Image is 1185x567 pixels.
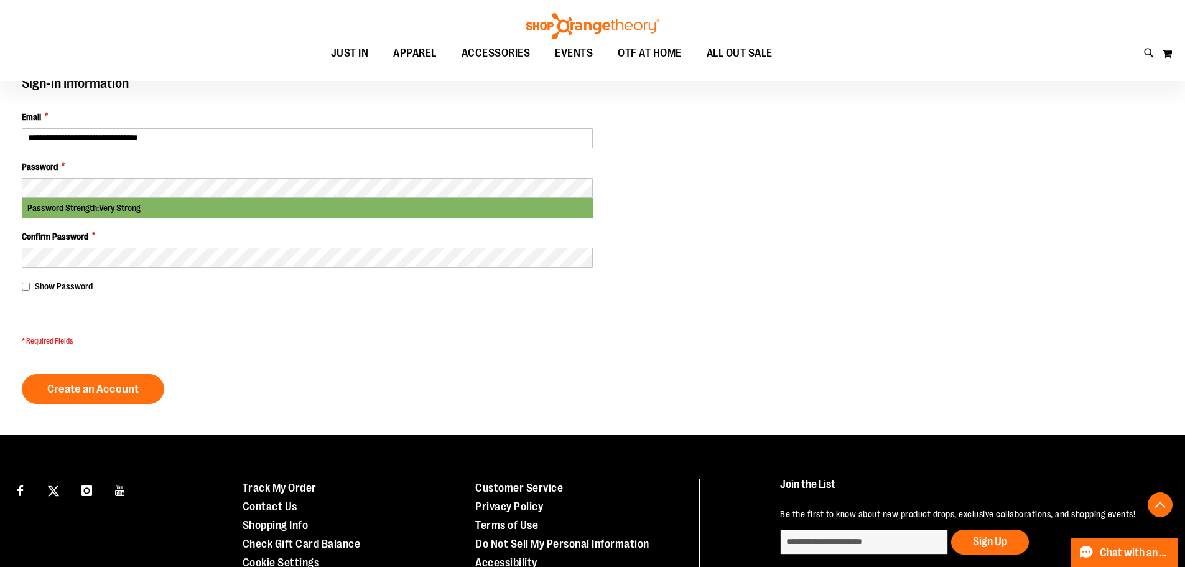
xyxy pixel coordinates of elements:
a: Terms of Use [475,519,538,532]
span: EVENTS [555,39,593,67]
a: Visit our X page [43,479,65,500]
span: Confirm Password [22,230,88,243]
span: JUST IN [331,39,369,67]
button: Back To Top [1148,492,1173,517]
button: Create an Account [22,374,164,404]
img: Twitter [48,485,59,497]
a: Shopping Info [243,519,309,532]
span: Sign Up [973,535,1007,548]
span: Create an Account [47,382,139,396]
span: Very Strong [99,203,141,213]
span: Chat with an Expert [1100,547,1170,559]
button: Chat with an Expert [1071,538,1178,567]
a: Check Gift Card Balance [243,538,361,550]
span: OTF AT HOME [618,39,682,67]
span: * Required Fields [22,336,593,347]
a: Privacy Policy [475,500,543,513]
span: Email [22,111,41,123]
a: Visit our Instagram page [76,479,98,500]
a: Track My Order [243,482,317,494]
span: ACCESSORIES [462,39,531,67]
span: Sign-in Information [22,75,129,91]
span: Show Password [35,281,93,291]
img: Shop Orangetheory [524,13,661,39]
a: Customer Service [475,482,563,494]
button: Sign Up [951,530,1029,555]
p: Be the first to know about new product drops, exclusive collaborations, and shopping events! [780,508,1156,520]
span: ALL OUT SALE [707,39,773,67]
input: enter email [780,530,948,555]
a: Visit our Facebook page [9,479,31,500]
a: Do Not Sell My Personal Information [475,538,649,550]
h4: Join the List [780,479,1156,502]
a: Visit our Youtube page [109,479,131,500]
a: Contact Us [243,500,297,513]
span: APPAREL [393,39,437,67]
div: Password Strength: [22,198,593,218]
span: Password [22,161,58,173]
